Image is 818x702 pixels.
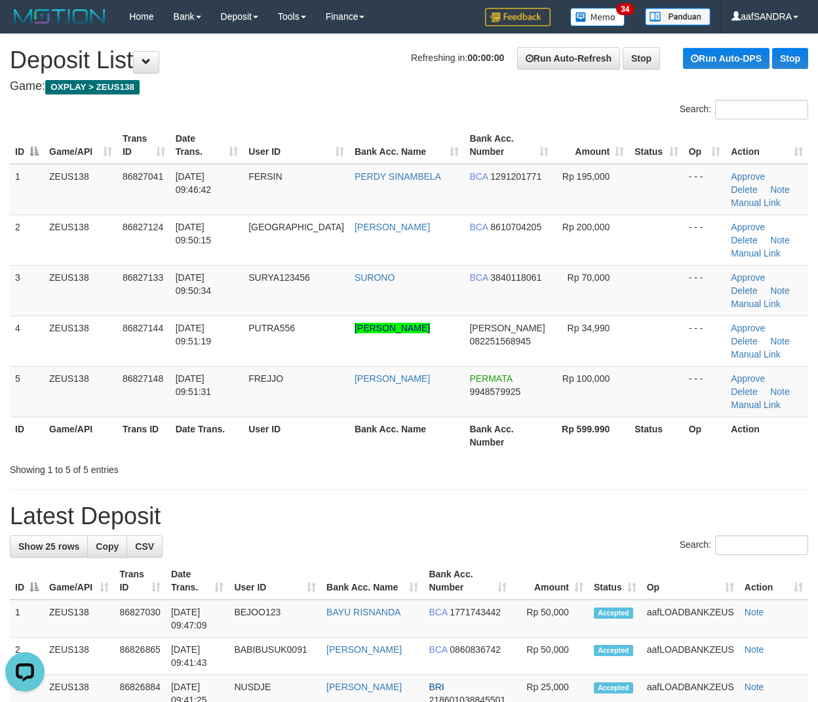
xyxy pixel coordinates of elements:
[629,417,683,454] th: Status
[355,323,430,333] a: [PERSON_NAME]
[731,272,765,283] a: Approve
[731,235,757,245] a: Delete
[326,682,402,692] a: [PERSON_NAME]
[123,171,163,182] span: 86827041
[135,541,154,552] span: CSV
[10,638,44,675] td: 2
[770,235,790,245] a: Note
[594,608,633,619] span: Accepted
[176,171,212,195] span: [DATE] 09:46:42
[731,386,757,397] a: Delete
[44,215,117,265] td: ZEUS138
[739,562,808,600] th: Action: activate to sort column ascending
[731,299,781,309] a: Manual Link
[429,644,447,655] span: BCA
[44,164,117,215] td: ZEUS138
[114,638,165,675] td: 86826865
[680,535,808,555] label: Search:
[429,682,444,692] span: BRI
[554,127,630,164] th: Amount: activate to sort column ascending
[726,127,808,164] th: Action: activate to sort column ascending
[10,164,44,215] td: 1
[114,600,165,638] td: 86827030
[726,417,808,454] th: Action
[355,171,441,182] a: PERDY SINAMBELA
[10,265,44,316] td: 3
[589,562,642,600] th: Status: activate to sort column ascending
[642,562,739,600] th: Op: activate to sort column ascending
[490,272,541,283] span: Copy 3840118061 to clipboard
[123,323,163,333] span: 86827144
[229,638,321,675] td: BABIBUSUK0091
[642,600,739,638] td: aafLOADBANKZEUS
[450,607,501,617] span: Copy 1771743442 to clipboard
[680,100,808,119] label: Search:
[321,562,423,600] th: Bank Acc. Name: activate to sort column ascending
[176,272,212,296] span: [DATE] 09:50:34
[44,265,117,316] td: ZEUS138
[684,215,726,265] td: - - -
[645,8,711,26] img: panduan.png
[170,417,244,454] th: Date Trans.
[623,47,660,70] a: Stop
[594,645,633,656] span: Accepted
[731,285,757,296] a: Delete
[469,171,488,182] span: BCA
[229,562,321,600] th: User ID: activate to sort column ascending
[469,336,530,346] span: Copy 082251568945 to clipboard
[44,417,117,454] th: Game/API
[355,222,430,232] a: [PERSON_NAME]
[10,215,44,265] td: 2
[10,127,44,164] th: ID: activate to sort column descending
[684,316,726,366] td: - - -
[45,80,140,94] span: OXPLAY > ZEUS138
[44,316,117,366] td: ZEUS138
[411,52,504,63] span: Refreshing in:
[568,323,610,333] span: Rp 34,990
[490,171,541,182] span: Copy 1291201771 to clipboard
[684,417,726,454] th: Op
[127,535,163,558] a: CSV
[731,222,765,232] a: Approve
[594,682,633,693] span: Accepted
[770,184,790,195] a: Note
[176,373,212,397] span: [DATE] 09:51:31
[166,638,229,675] td: [DATE] 09:41:43
[770,336,790,346] a: Note
[512,638,588,675] td: Rp 50,000
[745,682,764,692] a: Note
[629,127,683,164] th: Status: activate to sort column ascending
[243,417,349,454] th: User ID
[770,386,790,397] a: Note
[731,171,765,182] a: Approve
[512,600,588,638] td: Rp 50,000
[684,265,726,316] td: - - -
[176,222,212,245] span: [DATE] 09:50:15
[248,323,295,333] span: PUTRA556
[715,535,808,555] input: Search:
[684,127,726,164] th: Op: activate to sort column ascending
[349,127,465,164] th: Bank Acc. Name: activate to sort column ascending
[10,562,44,600] th: ID: activate to sort column descending
[570,8,625,26] img: Button%20Memo.svg
[731,400,781,410] a: Manual Link
[469,272,488,283] span: BCA
[326,644,402,655] a: [PERSON_NAME]
[87,535,127,558] a: Copy
[248,272,310,283] span: SURYA123456
[467,52,504,63] strong: 00:00:00
[10,600,44,638] td: 1
[176,323,212,346] span: [DATE] 09:51:19
[464,417,553,454] th: Bank Acc. Number
[562,373,610,384] span: Rp 100,000
[166,562,229,600] th: Date Trans.: activate to sort column ascending
[450,644,501,655] span: Copy 0860836742 to clipboard
[248,222,344,232] span: [GEOGRAPHIC_DATA]
[10,503,808,529] h1: Latest Deposit
[562,222,610,232] span: Rp 200,000
[44,366,117,417] td: ZEUS138
[770,285,790,296] a: Note
[10,7,109,26] img: MOTION_logo.png
[44,638,114,675] td: ZEUS138
[248,373,283,384] span: FREJJO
